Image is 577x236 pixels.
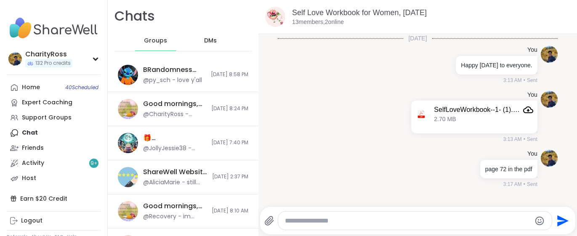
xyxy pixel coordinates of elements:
[7,110,101,125] a: Support Groups
[143,133,206,143] div: 🎁 [PERSON_NAME]’s Spooktacular Birthday Party 🎃 , [DATE]
[143,76,202,85] div: @py_sch - love y'all
[516,108,523,115] iframe: Spotlight
[7,156,101,171] a: Activity9+
[7,171,101,186] a: Host
[523,105,533,115] a: Attachment
[22,83,40,92] div: Home
[143,65,206,74] div: BRandomness last call, [DATE]
[22,144,44,152] div: Friends
[211,71,248,78] span: [DATE] 8:58 PM
[461,61,532,69] p: Happy [DATE] to everyone.
[7,80,101,95] a: Home40Scheduled
[118,167,138,187] img: ShareWell Website Feedback Session, Oct 15
[143,110,206,119] div: @CharityRoss - Journal prompt: What is something your looking forward to this week?
[21,217,43,225] div: Logout
[143,212,207,221] div: @Recovery - im going to go, thanks. not up to the stretches [DATE].
[35,60,71,67] span: 132 Pro credits
[218,37,224,44] iframe: Spotlight
[118,201,138,221] img: Good mornings, Goal and Gratitude's , Oct 12
[8,52,22,66] img: CharityRoss
[212,173,248,180] span: [DATE] 2:37 PM
[143,202,207,211] div: Good mornings, Goal and Gratitude's , [DATE]
[527,46,537,54] h4: You
[292,18,344,27] p: 13 members, 2 online
[292,8,427,17] a: Self Love Workbook for Women, [DATE]
[7,95,101,110] a: Expert Coaching
[534,216,545,226] button: Emoji picker
[541,46,558,63] img: https://sharewell-space-live.sfo3.digitaloceanspaces.com/user-generated/d0fef3f8-78cb-4349-b608-1...
[25,50,72,59] div: CharityRoss
[527,91,537,99] h4: You
[503,180,522,188] span: 3:17 AM
[144,37,167,45] span: Groups
[7,141,101,156] a: Friends
[7,13,101,43] img: ShareWell Nav Logo
[118,133,138,153] img: 🎁 Lynette’s Spooktacular Birthday Party 🎃 , Oct 11
[527,135,537,143] span: Sent
[143,144,206,153] div: @JollyJessie38 - [DOMAIN_NAME][URL] , this is the correct link
[22,114,72,122] div: Support Groups
[22,174,36,183] div: Host
[211,139,248,146] span: [DATE] 7:40 PM
[212,207,248,215] span: [DATE] 8:10 AM
[143,99,206,109] div: Good mornings, Goals and Gratitude's , [DATE]
[527,77,537,84] span: Sent
[541,91,558,108] img: https://sharewell-space-live.sfo3.digitaloceanspaces.com/user-generated/d0fef3f8-78cb-4349-b608-1...
[503,77,522,84] span: 3:13 AM
[22,159,44,167] div: Activity
[524,135,525,143] span: •
[527,180,537,188] span: Sent
[541,150,558,167] img: https://sharewell-space-live.sfo3.digitaloceanspaces.com/user-generated/d0fef3f8-78cb-4349-b608-1...
[114,7,155,26] h1: Chats
[485,165,532,173] p: page 72 in the pdf
[434,106,519,114] div: SelfLoveWorkbook--1- (1).pdf
[143,167,207,177] div: ShareWell Website Feedback Session, [DATE]
[524,180,525,188] span: •
[204,37,217,45] span: DMs
[503,135,522,143] span: 3:13 AM
[285,217,531,225] textarea: Type your message
[527,150,537,158] h4: You
[118,99,138,119] img: Good mornings, Goals and Gratitude's , Oct 13
[90,160,98,167] span: 9 +
[118,65,138,85] img: BRandomness last call, Oct 12
[7,213,101,228] a: Logout
[22,98,72,107] div: Expert Coaching
[7,191,101,206] div: Earn $20 Credit
[211,105,248,112] span: [DATE] 8:24 PM
[552,211,571,230] button: Send
[524,77,525,84] span: •
[434,116,456,123] span: 2.70 MB
[65,84,98,91] span: 40 Scheduled
[143,178,207,187] div: @AliciaMarie - still have not gotten my cookie emojis
[403,34,432,42] span: [DATE]
[265,7,285,27] img: Self Love Workbook for Women, Oct 13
